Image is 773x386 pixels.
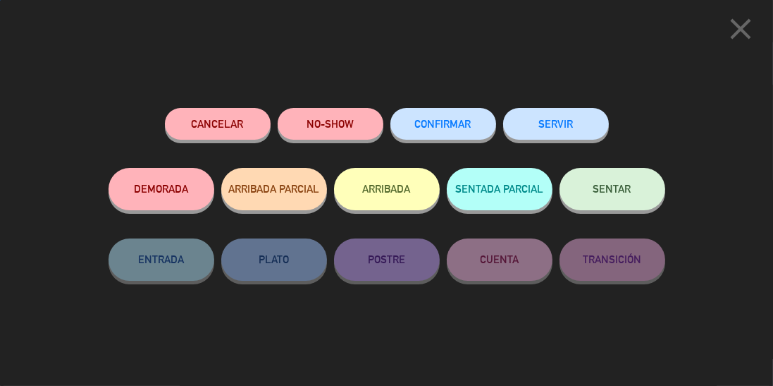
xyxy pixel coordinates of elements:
[334,168,440,210] button: ARRIBADA
[109,168,214,210] button: DEMORADA
[559,168,665,210] button: SENTAR
[221,239,327,281] button: PLATO
[390,108,496,140] button: CONFIRMAR
[278,108,383,140] button: NO-SHOW
[719,11,762,52] button: close
[503,108,609,140] button: SERVIR
[415,118,471,130] span: CONFIRMAR
[559,239,665,281] button: TRANSICIÓN
[447,239,552,281] button: CUENTA
[723,11,758,47] i: close
[228,183,319,195] span: ARRIBADA PARCIAL
[165,108,271,140] button: Cancelar
[593,183,631,195] span: SENTAR
[447,168,552,210] button: SENTADA PARCIAL
[109,239,214,281] button: ENTRADA
[334,239,440,281] button: POSTRE
[221,168,327,210] button: ARRIBADA PARCIAL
